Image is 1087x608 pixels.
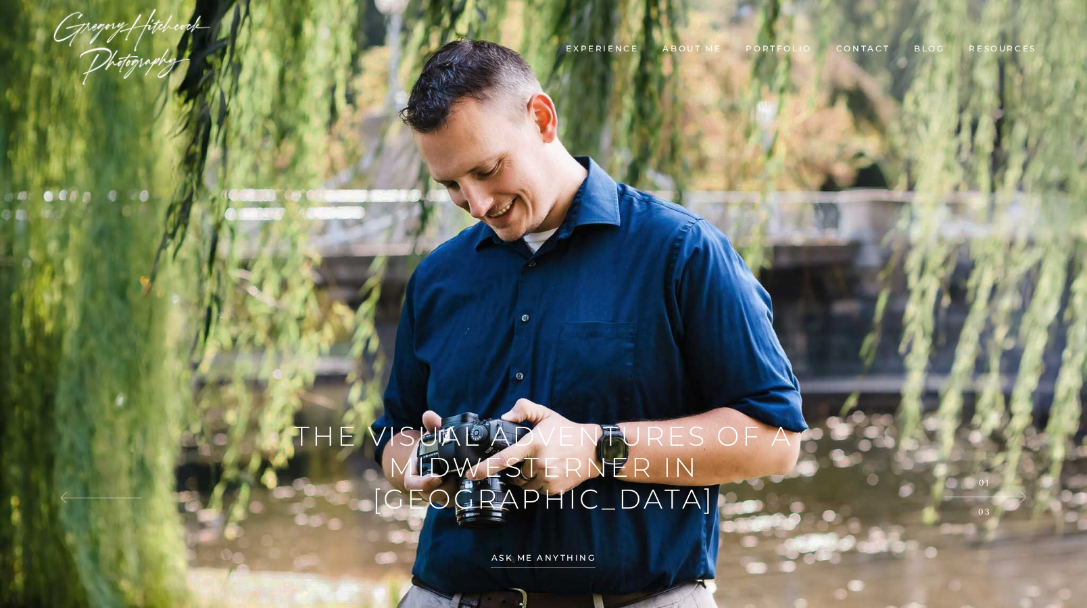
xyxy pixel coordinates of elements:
span: [GEOGRAPHIC_DATA] [372,484,715,515]
a: Contact [827,43,898,55]
span: Ask me anything [491,553,596,568]
span: midwesterner [389,452,654,483]
a: Portfolio [737,43,820,55]
a: About me [654,43,731,55]
a: Experience [557,43,647,55]
img: Wedding Photographer Boston - Gregory Hitchcock Photography [51,7,213,88]
span: the [294,421,358,452]
span: of [717,421,762,452]
span: 03 [978,506,992,517]
a: Ask me anything [491,542,596,574]
span: visual [368,421,481,452]
span: a [771,421,793,452]
span: 01 [979,477,990,488]
a: Blog [905,43,953,55]
span: adventures [491,421,707,452]
span: in [663,452,699,483]
a: Resources [960,43,1044,55]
